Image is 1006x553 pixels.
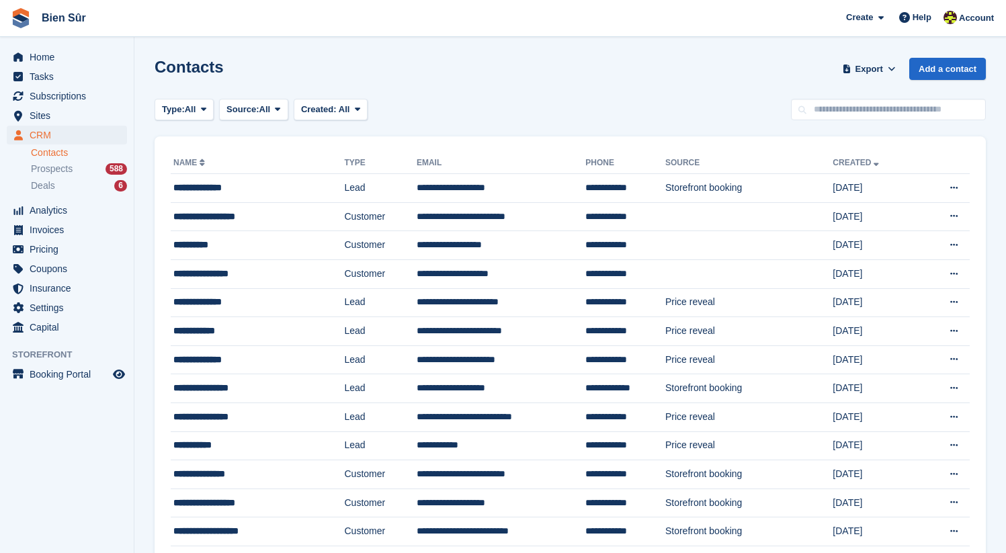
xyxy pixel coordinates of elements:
[665,345,833,374] td: Price reveal
[7,298,127,317] a: menu
[36,7,91,29] a: Bien Sûr
[114,180,127,192] div: 6
[665,488,833,517] td: Storefront booking
[7,365,127,384] a: menu
[11,8,31,28] img: stora-icon-8386f47178a22dfd0bd8f6a31ec36ba5ce8667c1dd55bd0f319d3a0aa187defe.svg
[226,103,259,116] span: Source:
[833,402,919,431] td: [DATE]
[31,179,127,193] a: Deals 6
[7,48,127,67] a: menu
[665,431,833,460] td: Price reveal
[7,126,127,144] a: menu
[301,104,337,114] span: Created:
[833,158,882,167] a: Created
[30,220,110,239] span: Invoices
[30,201,110,220] span: Analytics
[7,279,127,298] a: menu
[855,62,883,76] span: Export
[259,103,271,116] span: All
[344,153,416,174] th: Type
[585,153,665,174] th: Phone
[665,288,833,317] td: Price reveal
[7,220,127,239] a: menu
[944,11,957,24] img: Marie Tran
[417,153,585,174] th: Email
[665,402,833,431] td: Price reveal
[833,460,919,489] td: [DATE]
[173,158,208,167] a: Name
[833,345,919,374] td: [DATE]
[909,58,986,80] a: Add a contact
[344,402,416,431] td: Lead
[294,99,368,121] button: Created: All
[665,174,833,203] td: Storefront booking
[31,146,127,159] a: Contacts
[162,103,185,116] span: Type:
[833,259,919,288] td: [DATE]
[339,104,350,114] span: All
[155,99,214,121] button: Type: All
[12,348,134,361] span: Storefront
[833,517,919,546] td: [DATE]
[833,431,919,460] td: [DATE]
[913,11,931,24] span: Help
[7,259,127,278] a: menu
[185,103,196,116] span: All
[833,317,919,346] td: [DATE]
[7,318,127,337] a: menu
[30,279,110,298] span: Insurance
[665,374,833,403] td: Storefront booking
[30,259,110,278] span: Coupons
[344,174,416,203] td: Lead
[833,202,919,231] td: [DATE]
[30,298,110,317] span: Settings
[344,517,416,546] td: Customer
[665,317,833,346] td: Price reveal
[30,126,110,144] span: CRM
[344,231,416,260] td: Customer
[846,11,873,24] span: Create
[344,460,416,489] td: Customer
[833,174,919,203] td: [DATE]
[344,202,416,231] td: Customer
[665,517,833,546] td: Storefront booking
[344,488,416,517] td: Customer
[31,179,55,192] span: Deals
[344,317,416,346] td: Lead
[344,259,416,288] td: Customer
[31,163,73,175] span: Prospects
[7,87,127,105] a: menu
[7,106,127,125] a: menu
[7,67,127,86] a: menu
[30,240,110,259] span: Pricing
[30,48,110,67] span: Home
[30,87,110,105] span: Subscriptions
[111,366,127,382] a: Preview store
[31,162,127,176] a: Prospects 588
[833,374,919,403] td: [DATE]
[665,153,833,174] th: Source
[833,488,919,517] td: [DATE]
[344,374,416,403] td: Lead
[30,365,110,384] span: Booking Portal
[959,11,994,25] span: Account
[665,460,833,489] td: Storefront booking
[106,163,127,175] div: 588
[219,99,288,121] button: Source: All
[155,58,224,76] h1: Contacts
[839,58,898,80] button: Export
[833,231,919,260] td: [DATE]
[344,431,416,460] td: Lead
[30,67,110,86] span: Tasks
[7,201,127,220] a: menu
[833,288,919,317] td: [DATE]
[30,106,110,125] span: Sites
[344,288,416,317] td: Lead
[7,240,127,259] a: menu
[30,318,110,337] span: Capital
[344,345,416,374] td: Lead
